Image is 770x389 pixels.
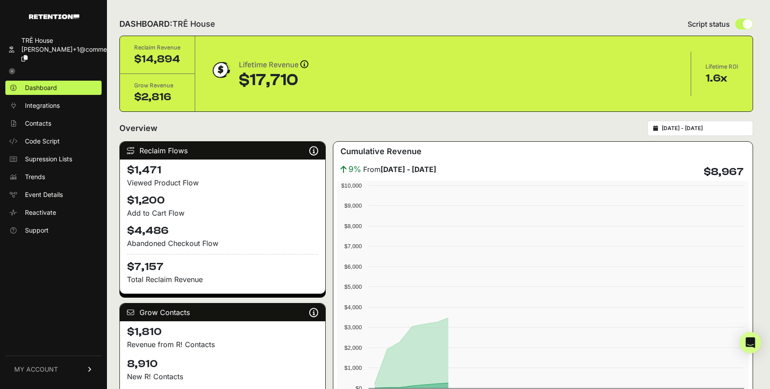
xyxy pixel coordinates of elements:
[344,243,362,250] text: $7,000
[134,90,180,104] div: $2,816
[14,365,58,374] span: MY ACCOUNT
[127,163,318,177] h4: $1,471
[348,163,361,176] span: 9%
[344,344,362,351] text: $2,000
[239,59,308,71] div: Lifetime Revenue
[172,19,215,29] span: TRĒ House
[127,193,318,208] h4: $1,200
[25,226,49,235] span: Support
[127,371,318,382] p: New R! Contacts
[5,188,102,202] a: Event Details
[344,263,362,270] text: $6,000
[5,116,102,131] a: Contacts
[740,332,761,353] div: Open Intercom Messenger
[127,274,318,285] p: Total Reclaim Revenue
[344,324,362,331] text: $3,000
[5,205,102,220] a: Reactivate
[344,364,362,371] text: $1,000
[5,134,102,148] a: Code Script
[363,164,436,175] span: From
[25,172,45,181] span: Trends
[5,98,102,113] a: Integrations
[127,357,318,371] h4: 8,910
[344,223,362,229] text: $8,000
[127,254,318,274] h4: $7,157
[25,190,63,199] span: Event Details
[5,170,102,184] a: Trends
[119,18,215,30] h2: DASHBOARD:
[25,119,51,128] span: Contacts
[127,224,318,238] h4: $4,486
[25,137,60,146] span: Code Script
[29,14,79,19] img: Retention.com
[25,83,57,92] span: Dashboard
[705,71,738,86] div: 1.6x
[25,101,60,110] span: Integrations
[5,152,102,166] a: Supression Lists
[127,339,318,350] p: Revenue from R! Contacts
[127,325,318,339] h4: $1,810
[21,36,118,45] div: TRĒ House
[120,142,325,160] div: Reclaim Flows
[120,303,325,321] div: Grow Contacts
[239,71,308,89] div: $17,710
[134,81,180,90] div: Grow Revenue
[344,202,362,209] text: $9,000
[209,59,232,81] img: dollar-coin-05c43ed7efb7bc0c12610022525b4bbbb207c7efeef5aecc26f025e68dcafac9.png
[704,165,744,179] h4: $8,967
[5,356,102,383] a: MY ACCOUNT
[127,238,318,249] div: Abandoned Checkout Flow
[5,223,102,237] a: Support
[5,81,102,95] a: Dashboard
[127,177,318,188] div: Viewed Product Flow
[705,62,738,71] div: Lifetime ROI
[25,208,56,217] span: Reactivate
[344,304,362,311] text: $4,000
[381,165,436,174] strong: [DATE] - [DATE]
[344,283,362,290] text: $5,000
[25,155,72,164] span: Supression Lists
[341,182,362,189] text: $10,000
[134,52,180,66] div: $14,894
[127,208,318,218] div: Add to Cart Flow
[5,33,102,66] a: TRĒ House [PERSON_NAME]+1@commerc...
[340,145,422,158] h3: Cumulative Revenue
[119,122,157,135] h2: Overview
[21,45,118,53] span: [PERSON_NAME]+1@commerc...
[688,19,730,29] span: Script status
[134,43,180,52] div: Reclaim Revenue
